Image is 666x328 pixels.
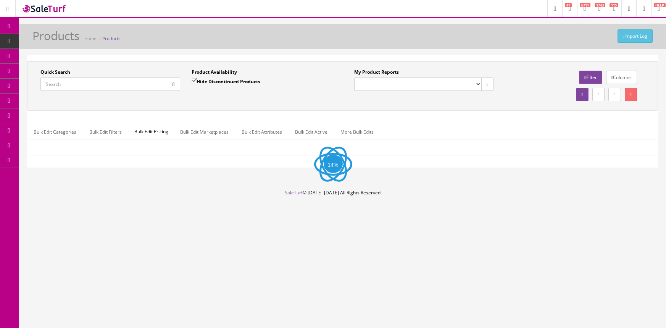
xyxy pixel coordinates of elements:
[610,3,618,7] span: 115
[192,78,260,85] label: Hide Discontinued Products
[32,29,79,42] h1: Products
[618,29,653,43] a: Import Log
[40,69,70,76] label: Quick Search
[654,3,666,7] span: HELP
[579,71,602,84] a: Filter
[606,71,637,84] a: Columns
[289,124,334,139] a: Bulk Edit Active
[102,36,120,41] a: Products
[83,124,128,139] a: Bulk Edit Filters
[27,124,82,139] a: Bulk Edit Categories
[565,3,572,7] span: 47
[129,124,174,139] span: Bulk Edit Pricing
[40,78,167,91] input: Search
[21,3,67,14] img: SaleTurf
[285,189,303,196] a: SaleTurf
[192,69,237,76] label: Product Availability
[580,3,590,7] span: 6711
[595,3,605,7] span: 1743
[174,124,235,139] a: Bulk Edit Marketplaces
[354,69,399,76] label: My Product Reports
[334,124,380,139] a: More Bulk Edits
[84,36,96,41] a: Home
[192,78,197,83] input: Hide Discontinued Products
[235,124,288,139] a: Bulk Edit Attributes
